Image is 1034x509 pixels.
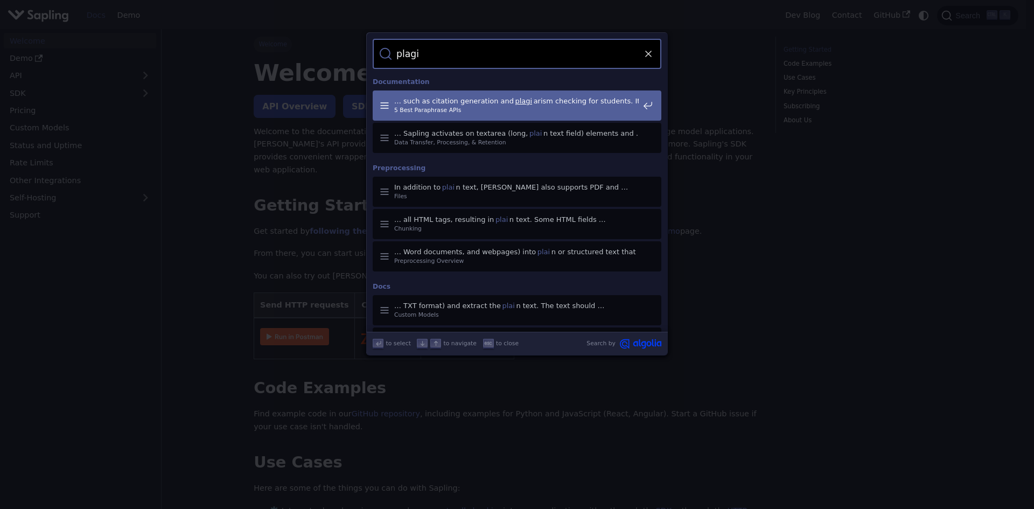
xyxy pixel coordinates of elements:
a: … Word documents, and webpages) intoplain or structured text that …Preprocessing Overview [373,241,661,271]
span: Search by [586,339,616,349]
div: Preprocessing [371,155,663,177]
span: Custom Models [394,310,639,319]
a: … such as citation generation andplagiarism checking for students. It …5 Best Paraphrase APIs [373,90,661,121]
a: In addition toplain text, [PERSON_NAME] also supports PDF and …Files [373,177,661,207]
div: Documentation [371,69,663,90]
span: Data Transfer, Processing, & Retention [394,138,639,147]
span: to select [386,339,411,348]
span: … Word documents, and webpages) into n or structured text that … [394,247,639,256]
svg: Escape key [484,339,492,347]
span: to navigate [444,339,477,348]
span: Preprocessing Overview [394,256,639,266]
a: … Sapling activates on textarea (long,plain text field) elements and …Data Transfer, Processing, ... [373,123,661,153]
span: … such as citation generation and arism checking for students. It … [394,96,639,106]
span: … TXT format) and extract the n text. The text should … [394,301,639,310]
span: Chunking [394,224,639,233]
mark: plai [528,128,543,138]
mark: plai [536,246,551,257]
a: … all HTML tags, resulting inplain text. Some HTML fields …Chunking [373,209,661,239]
a: … TXT format) and extract theplain text. The text should …Custom Models [373,295,661,325]
span: Files [394,192,639,201]
svg: Enter key [374,339,382,347]
span: 5 Best Paraphrase APIs [394,106,639,115]
span: In addition to n text, [PERSON_NAME] also supports PDF and … [394,183,639,192]
button: Clear the query [642,47,655,60]
input: Search docs [392,39,642,69]
mark: plagi [514,95,534,106]
svg: Algolia [620,339,661,349]
span: … all HTML tags, resulting in n text. Some HTML fields … [394,215,639,224]
svg: Arrow up [432,339,440,347]
span: to close [496,339,519,348]
div: Docs [371,274,663,295]
a: … own HTML/CSS/JavaScriptplugin is unnecessary. Instead, you …Other Integrations [373,327,661,358]
svg: Arrow down [418,339,427,347]
mark: plai [494,214,509,225]
span: … Sapling activates on textarea (long, n text field) elements and … [394,129,639,138]
a: Search byAlgolia [586,339,661,349]
mark: plai [501,300,516,311]
mark: plai [441,182,456,192]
